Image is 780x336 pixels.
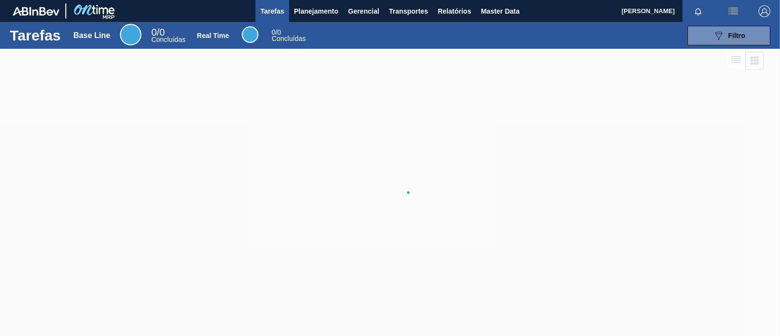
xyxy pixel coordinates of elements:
div: Real Time [197,32,229,40]
img: userActions [727,5,739,17]
span: Transportes [389,5,428,17]
span: Relatórios [438,5,471,17]
div: Base Line [120,24,141,45]
span: 0 [151,27,156,38]
span: Master Data [481,5,519,17]
span: Tarefas [260,5,284,17]
button: Notificações [682,4,714,18]
div: Base Line [151,28,185,43]
h1: Tarefas [10,30,61,41]
span: Filtro [728,32,745,40]
img: Logout [759,5,770,17]
div: Real Time [242,26,258,43]
span: / 0 [272,28,281,36]
span: 0 [272,28,275,36]
span: Concluídas [151,36,185,43]
div: Real Time [272,29,306,42]
span: Planejamento [294,5,338,17]
span: / 0 [151,27,165,38]
span: Gerencial [348,5,379,17]
div: Base Line [74,31,111,40]
img: TNhmsLtSVTkK8tSr43FrP2fwEKptu5GPRR3wAAAABJRU5ErkJggg== [13,7,59,16]
button: Filtro [687,26,770,45]
span: Concluídas [272,35,306,42]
